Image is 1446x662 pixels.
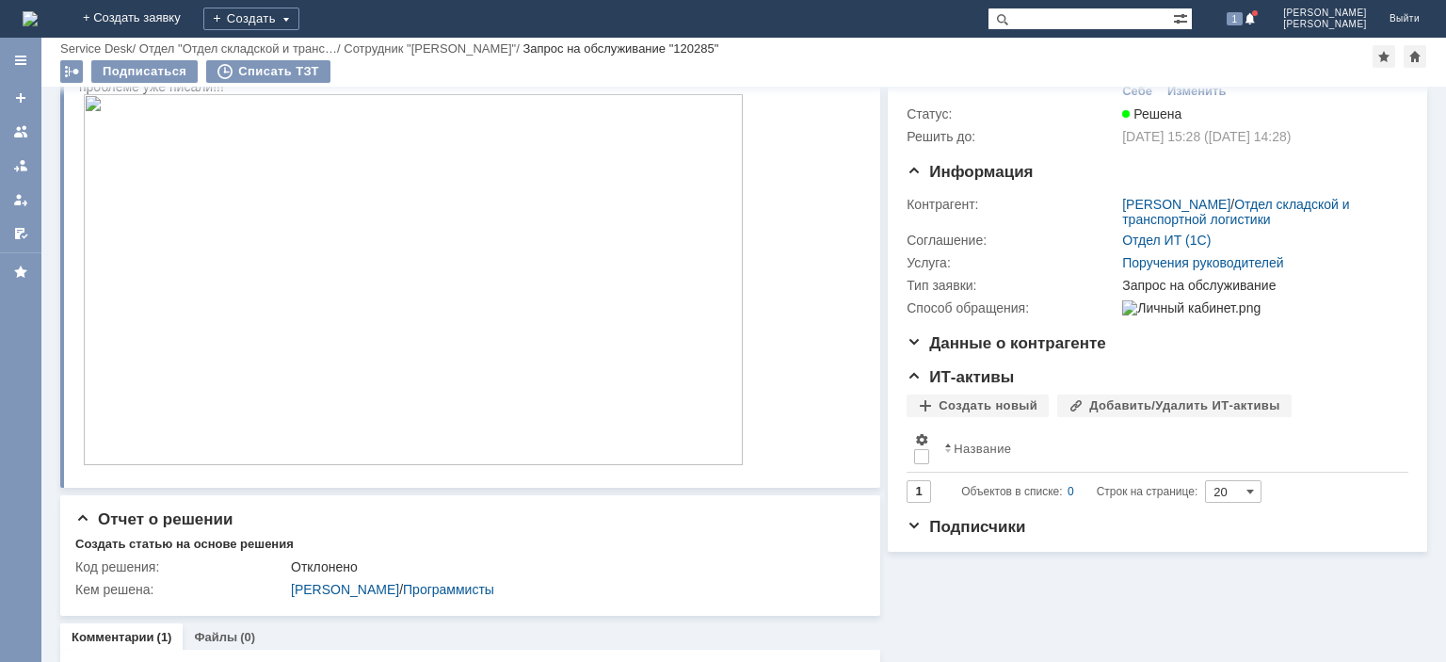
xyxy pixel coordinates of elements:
[5,30,664,401] img: download
[1122,233,1211,248] a: Отдел ИТ (1С)
[907,106,1118,121] div: Статус:
[1068,480,1074,503] div: 0
[1122,197,1399,227] div: /
[954,442,1011,456] div: Название
[291,582,854,597] div: /
[961,485,1062,498] span: Объектов в списке:
[23,11,38,26] a: Перейти на домашнюю страницу
[961,480,1197,503] i: Строк на странице:
[937,425,1393,473] th: Название
[60,60,83,83] div: Работа с массовостью
[1122,255,1283,270] a: Поручения руководителей
[194,630,237,644] a: Файлы
[6,185,36,215] a: Мои заявки
[1173,8,1192,26] span: Расширенный поиск
[75,510,233,528] span: Отчет о решении
[1283,19,1367,30] span: [PERSON_NAME]
[1404,45,1426,68] div: Сделать домашней страницей
[1122,197,1230,212] a: [PERSON_NAME]
[914,432,929,447] span: Настройки
[6,83,36,113] a: Создать заявку
[1122,197,1349,227] a: Отдел складской и транспортной логистики
[907,300,1118,315] div: Способ обращения:
[1373,45,1395,68] div: Добавить в избранное
[907,368,1014,386] span: ИТ-активы
[344,41,522,56] div: /
[1227,12,1244,25] span: 1
[72,630,154,644] a: Комментарии
[157,630,172,644] div: (1)
[6,218,36,249] a: Мои согласования
[139,41,344,56] div: /
[6,151,36,181] a: Заявки в моей ответственности
[907,255,1118,270] div: Услуга:
[203,8,299,30] div: Создать
[907,197,1118,212] div: Контрагент:
[60,41,139,56] div: /
[60,41,133,56] a: Service Desk
[907,129,1118,144] div: Решить до:
[907,163,1033,181] span: Информация
[23,11,38,26] img: logo
[6,117,36,147] a: Заявки на командах
[291,582,399,597] a: [PERSON_NAME]
[1122,84,1152,99] div: Себе
[139,41,337,56] a: Отдел "Отдел складской и транс…
[1167,84,1227,99] div: Изменить
[75,582,287,597] div: Кем решена:
[907,233,1118,248] div: Соглашение:
[907,278,1118,293] div: Тип заявки:
[403,582,494,597] a: Программисты
[75,537,294,552] div: Создать статью на основе решения
[1122,300,1261,315] img: Личный кабинет.png
[1122,106,1181,121] span: Решена
[75,559,287,574] div: Код решения:
[240,630,255,644] div: (0)
[1283,8,1367,19] span: [PERSON_NAME]
[907,518,1025,536] span: Подписчики
[907,334,1106,352] span: Данные о контрагенте
[1122,129,1291,144] span: [DATE] 15:28 ([DATE] 14:28)
[1122,278,1399,293] div: Запрос на обслуживание
[344,41,516,56] a: Сотрудник "[PERSON_NAME]"
[522,41,718,56] div: Запрос на обслуживание "120285"
[291,559,854,574] div: Отклонено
